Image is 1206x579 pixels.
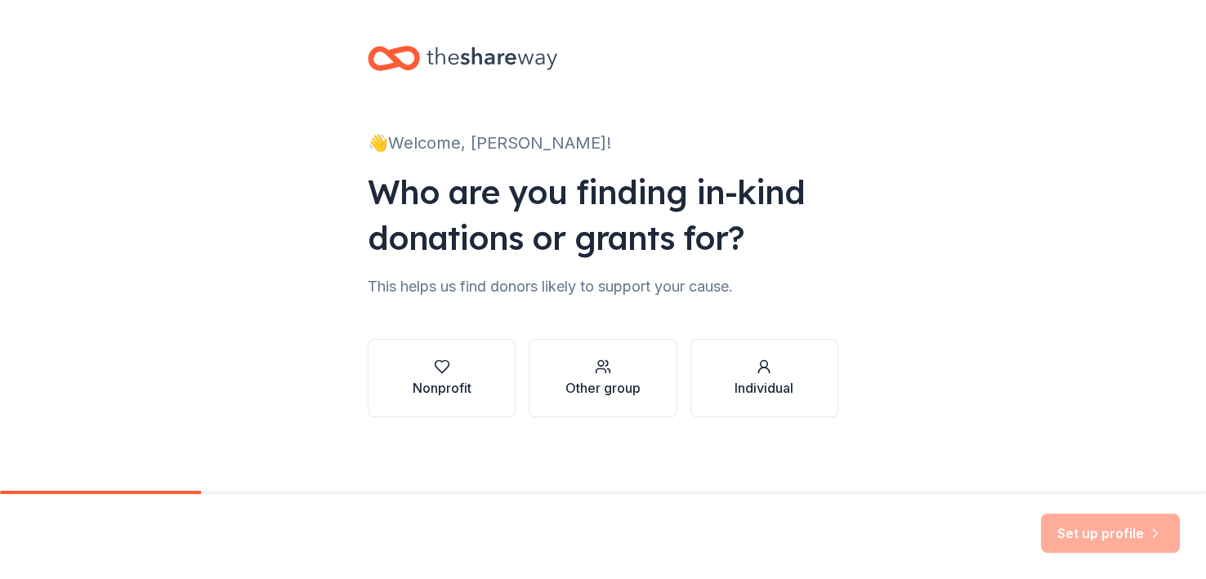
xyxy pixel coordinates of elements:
[690,339,838,417] button: Individual
[529,339,677,417] button: Other group
[565,378,641,398] div: Other group
[735,378,793,398] div: Individual
[413,378,471,398] div: Nonprofit
[368,339,516,417] button: Nonprofit
[368,130,838,156] div: 👋 Welcome, [PERSON_NAME]!
[368,274,838,300] div: This helps us find donors likely to support your cause.
[368,169,838,261] div: Who are you finding in-kind donations or grants for?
